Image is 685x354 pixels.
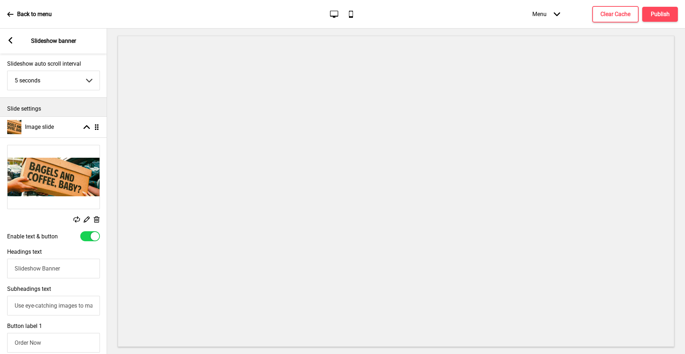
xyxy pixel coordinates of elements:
p: Back to menu [17,10,52,18]
label: Slideshow auto scroll interval [7,60,100,67]
h4: Image slide [25,123,54,131]
p: Slide settings [7,105,100,113]
label: Button label 1 [7,323,42,329]
button: Clear Cache [592,6,639,22]
label: Headings text [7,248,42,255]
p: Slideshow banner [31,37,76,45]
button: Publish [642,7,678,22]
label: Enable text & button [7,233,58,240]
div: Menu [525,4,567,25]
img: Image [7,145,100,209]
a: Back to menu [7,5,52,24]
h4: Publish [651,10,670,18]
h4: Clear Cache [600,10,630,18]
label: Subheadings text [7,285,51,292]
